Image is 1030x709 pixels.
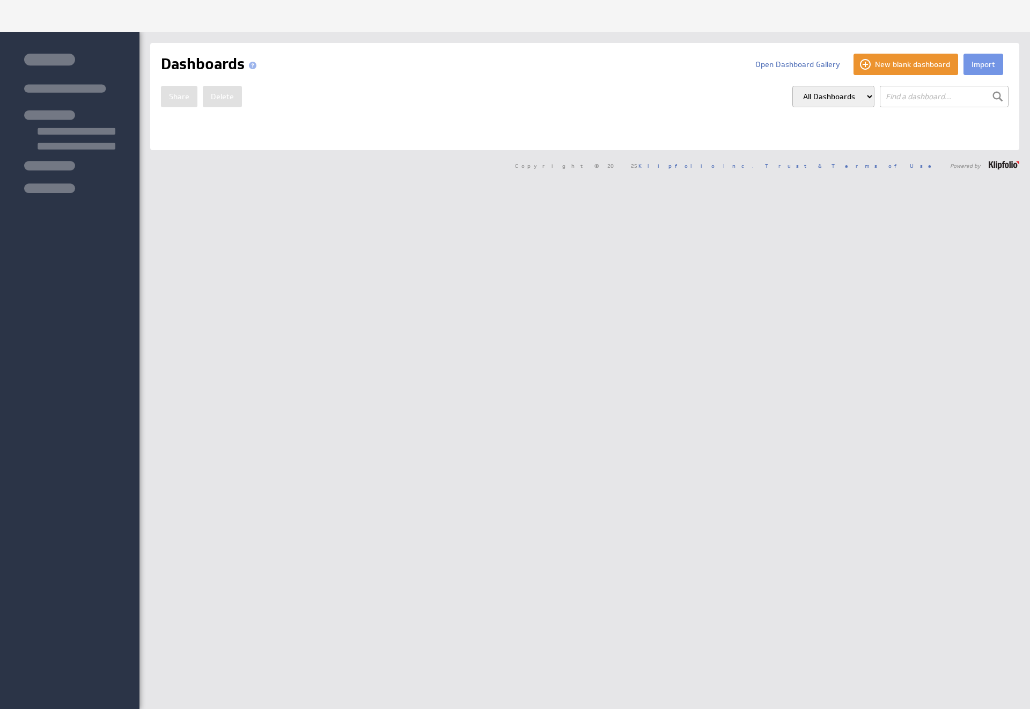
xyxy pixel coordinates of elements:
span: Copyright © 2025 [515,163,754,168]
button: Share [161,86,197,107]
h1: Dashboards [161,54,261,75]
span: Powered by [950,163,981,168]
button: Open Dashboard Gallery [747,54,848,75]
img: logo-footer.png [989,161,1019,169]
button: New blank dashboard [854,54,958,75]
button: Import [963,54,1003,75]
button: Delete [203,86,242,107]
a: Trust & Terms of Use [765,162,939,169]
input: Find a dashboard... [880,86,1009,107]
a: Klipfolio Inc. [638,162,754,169]
img: skeleton-sidenav.svg [24,54,115,193]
